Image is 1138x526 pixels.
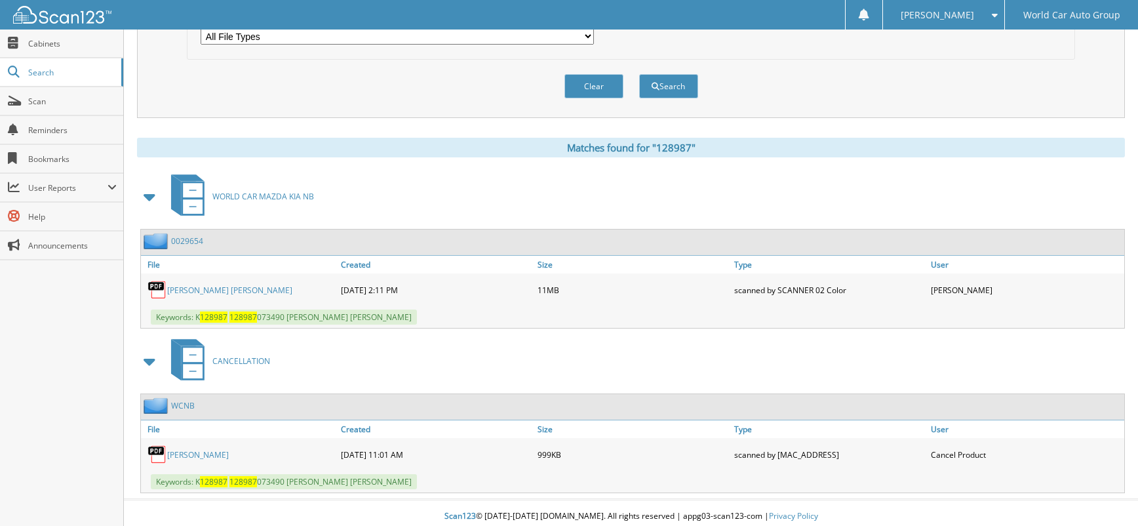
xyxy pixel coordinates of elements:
div: scanned by SCANNER 02 Color [731,277,928,303]
img: PDF.png [147,445,167,464]
img: PDF.png [147,280,167,300]
span: Keywords: K 073490 [PERSON_NAME] [PERSON_NAME] [151,474,417,489]
span: CANCELLATION [212,355,270,367]
div: [DATE] 2:11 PM [338,277,534,303]
span: Bookmarks [28,153,117,165]
a: User [928,256,1124,273]
div: scanned by [MAC_ADDRESS] [731,441,928,468]
div: 999KB [534,441,731,468]
span: Announcements [28,240,117,251]
a: File [141,420,338,438]
a: Created [338,420,534,438]
img: scan123-logo-white.svg [13,6,111,24]
img: folder2.png [144,233,171,249]
a: WCNB [171,400,195,411]
a: [PERSON_NAME] [PERSON_NAME] [167,285,292,296]
a: WORLD CAR MAZDA KIA NB [163,171,314,222]
button: Search [639,74,698,98]
a: Size [534,420,731,438]
a: Size [534,256,731,273]
span: Cabinets [28,38,117,49]
div: [PERSON_NAME] [928,277,1124,303]
span: 128987 [200,312,227,323]
a: User [928,420,1124,438]
div: [DATE] 11:01 AM [338,441,534,468]
a: Privacy Policy [769,510,818,521]
span: Search [28,67,115,78]
div: 11MB [534,277,731,303]
div: Matches found for "128987" [137,138,1125,157]
span: 128987 [200,476,227,487]
span: Help [28,211,117,222]
button: Clear [564,74,623,98]
span: [PERSON_NAME] [901,11,974,19]
img: folder2.png [144,397,171,414]
a: Type [731,256,928,273]
span: Keywords: K 073490 [PERSON_NAME] [PERSON_NAME] [151,310,417,325]
span: Scan [28,96,117,107]
span: World Car Auto Group [1023,11,1120,19]
span: Scan123 [444,510,476,521]
span: 128987 [229,312,257,323]
a: File [141,256,338,273]
a: CANCELLATION [163,335,270,387]
a: [PERSON_NAME] [167,449,229,460]
span: Reminders [28,125,117,136]
a: 0029654 [171,235,203,247]
div: Cancel Product [928,441,1124,468]
span: 128987 [229,476,257,487]
iframe: Chat Widget [1072,463,1138,526]
span: WORLD CAR MAZDA KIA NB [212,191,314,202]
a: Type [731,420,928,438]
span: User Reports [28,182,108,193]
a: Created [338,256,534,273]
